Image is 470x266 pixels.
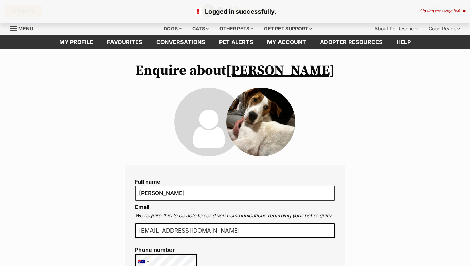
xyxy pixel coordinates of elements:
span: Menu [18,25,33,31]
div: Good Reads [424,22,465,35]
label: Phone number [135,247,197,253]
p: We require this to be able to send you communications regarding your pet enquiry. [135,212,335,220]
a: Menu [10,22,38,34]
input: E.g. Jimmy Chew [135,186,335,200]
h1: Enquire about [125,63,345,79]
div: Get pet support [259,22,317,35]
div: Cats [187,22,214,35]
div: Dogs [159,22,186,35]
label: Full name [135,178,335,185]
a: My account [260,35,313,49]
a: Help [390,35,418,49]
div: About PetRescue [370,22,422,35]
a: conversations [149,35,212,49]
div: Other pets [215,22,258,35]
a: Pet alerts [212,35,260,49]
a: Favourites [100,35,149,49]
label: Email [135,204,149,211]
a: [PERSON_NAME] [226,62,335,79]
img: Hank [226,88,295,156]
a: My profile [52,35,100,49]
a: Adopter resources [313,35,390,49]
